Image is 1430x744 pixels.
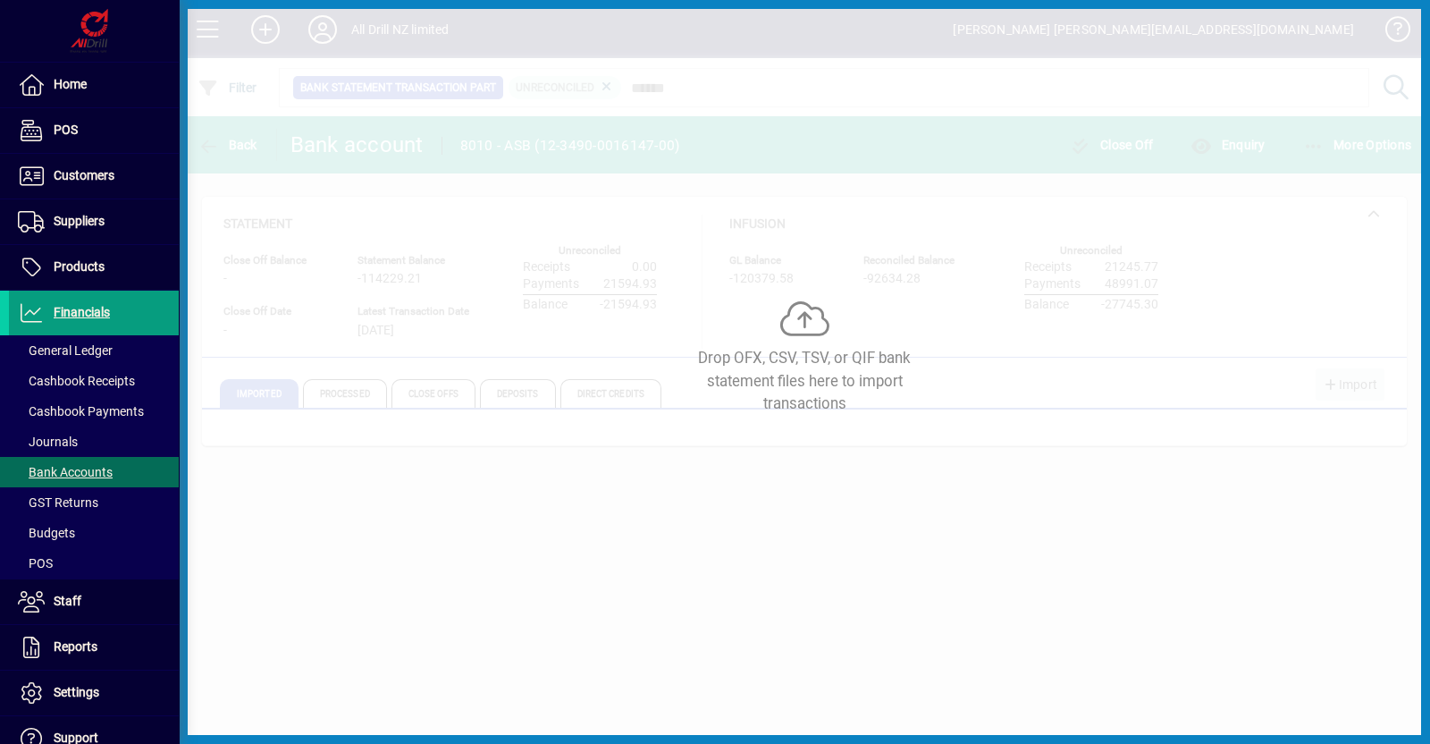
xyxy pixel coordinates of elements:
[18,435,78,449] span: Journals
[9,366,179,396] a: Cashbook Receipts
[54,259,105,274] span: Products
[54,594,81,608] span: Staff
[9,625,179,670] a: Reports
[18,526,75,540] span: Budgets
[9,396,179,427] a: Cashbook Payments
[18,374,135,388] span: Cashbook Receipts
[54,77,87,91] span: Home
[54,685,99,699] span: Settings
[18,556,53,571] span: POS
[54,639,97,654] span: Reports
[54,123,78,137] span: POS
[18,465,113,479] span: Bank Accounts
[9,154,179,199] a: Customers
[9,518,179,548] a: Budgets
[9,108,179,153] a: POS
[9,579,179,624] a: Staff
[9,245,179,290] a: Products
[54,305,110,319] span: Financials
[18,343,113,358] span: General Ledger
[54,214,105,228] span: Suppliers
[9,457,179,487] a: Bank Accounts
[9,199,179,244] a: Suppliers
[9,487,179,518] a: GST Returns
[9,427,179,457] a: Journals
[9,63,179,107] a: Home
[18,404,144,418] span: Cashbook Payments
[54,168,114,182] span: Customers
[670,347,938,415] div: Drop OFX, CSV, TSV, or QIF bank statement files here to import transactions
[9,548,179,579] a: POS
[9,335,179,366] a: General Ledger
[9,671,179,715] a: Settings
[18,495,98,510] span: GST Returns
